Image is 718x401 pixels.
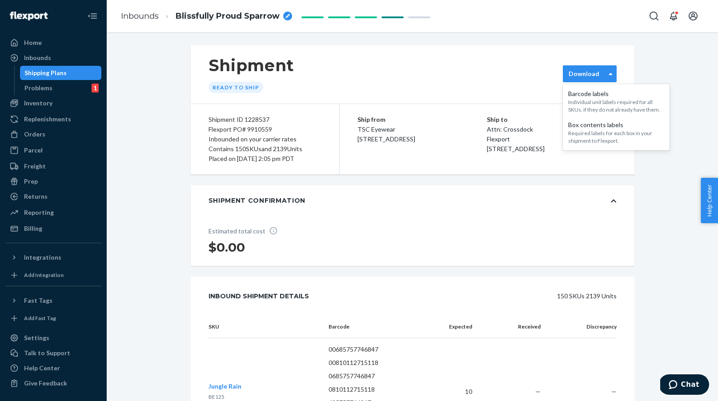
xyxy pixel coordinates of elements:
[24,208,54,217] div: Reporting
[24,271,64,279] div: Add Integration
[5,205,101,220] a: Reporting
[24,146,43,155] div: Parcel
[209,393,225,400] span: BE125
[5,174,101,188] a: Prep
[24,379,67,388] div: Give Feedback
[24,53,51,62] div: Inbounds
[487,145,545,152] span: [STREET_ADDRESS]
[660,374,709,397] iframe: Opens a widget where you can chat to one of our agents
[24,349,70,357] div: Talk to Support
[10,12,48,20] img: Flexport logo
[684,7,702,25] button: Open account menu
[487,134,617,144] p: Flexport
[645,7,663,25] button: Open Search Box
[357,125,415,143] span: TSC Eyewear [STREET_ADDRESS]
[114,3,299,29] ol: breadcrumbs
[569,69,599,78] label: Download
[24,364,60,373] div: Help Center
[487,124,617,134] p: Attn: Crossdock
[209,226,284,236] p: Estimated total cost
[24,99,52,108] div: Inventory
[5,36,101,50] a: Home
[568,129,664,144] div: Required labels for each box in your shipment to Flexport.
[5,250,101,265] button: Integrations
[5,143,101,157] a: Parcel
[5,159,101,173] a: Freight
[209,382,241,390] span: Jungle Rain
[568,98,664,113] div: Individual unit labels required for all SKUs, if they do not already have them.
[479,316,548,338] th: Received
[24,333,49,342] div: Settings
[176,11,280,22] span: Blissfully Proud Sparrow
[24,177,38,186] div: Prep
[24,314,56,322] div: Add Fast Tag
[329,287,617,305] div: 150 SKUs 2139 Units
[5,96,101,110] a: Inventory
[24,115,71,124] div: Replenishments
[209,82,263,93] div: Ready to ship
[329,372,428,381] p: 0685757746847
[568,120,664,129] div: Box contents labels
[121,11,159,21] a: Inbounds
[209,316,322,338] th: SKU
[209,382,241,391] button: Jungle Rain
[701,178,718,223] button: Help Center
[5,127,101,141] a: Orders
[5,346,101,360] button: Talk to Support
[209,115,321,124] div: Shipment ID 1228537
[24,38,42,47] div: Home
[209,287,309,305] div: Inbound Shipment Details
[20,66,102,80] a: Shipping Plans
[24,296,52,305] div: Fast Tags
[5,293,101,308] button: Fast Tags
[209,56,294,75] h1: Shipment
[357,115,487,124] p: Ship from
[24,162,46,171] div: Freight
[5,376,101,390] button: Give Feedback
[24,192,48,201] div: Returns
[84,7,101,25] button: Close Navigation
[92,84,99,92] div: 1
[611,388,617,395] span: —
[568,89,664,98] div: Barcode labels
[5,331,101,345] a: Settings
[487,115,617,124] p: Ship to
[5,112,101,126] a: Replenishments
[209,196,306,205] div: Shipment Confirmation
[5,189,101,204] a: Returns
[209,239,284,255] h1: $0.00
[321,316,435,338] th: Barcode
[435,316,479,338] th: Expected
[5,221,101,236] a: Billing
[209,144,321,154] div: Contains 150 SKUs and 2139 Units
[24,253,61,262] div: Integrations
[24,68,67,77] div: Shipping Plans
[209,124,321,134] div: Flexport PO# 9910559
[329,385,428,394] p: 0810112715118
[5,268,101,282] a: Add Integration
[548,316,616,338] th: Discrepancy
[329,345,428,354] p: 00685757746847
[5,361,101,375] a: Help Center
[24,130,45,139] div: Orders
[5,311,101,325] a: Add Fast Tag
[665,7,682,25] button: Open notifications
[209,134,321,144] div: Inbounded on your carrier rates
[535,388,541,395] span: —
[329,358,428,367] p: 00810112715118
[209,154,321,164] div: Placed on [DATE] 2:05 pm PDT
[20,81,102,95] a: Problems1
[24,84,52,92] div: Problems
[24,224,42,233] div: Billing
[5,51,101,65] a: Inbounds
